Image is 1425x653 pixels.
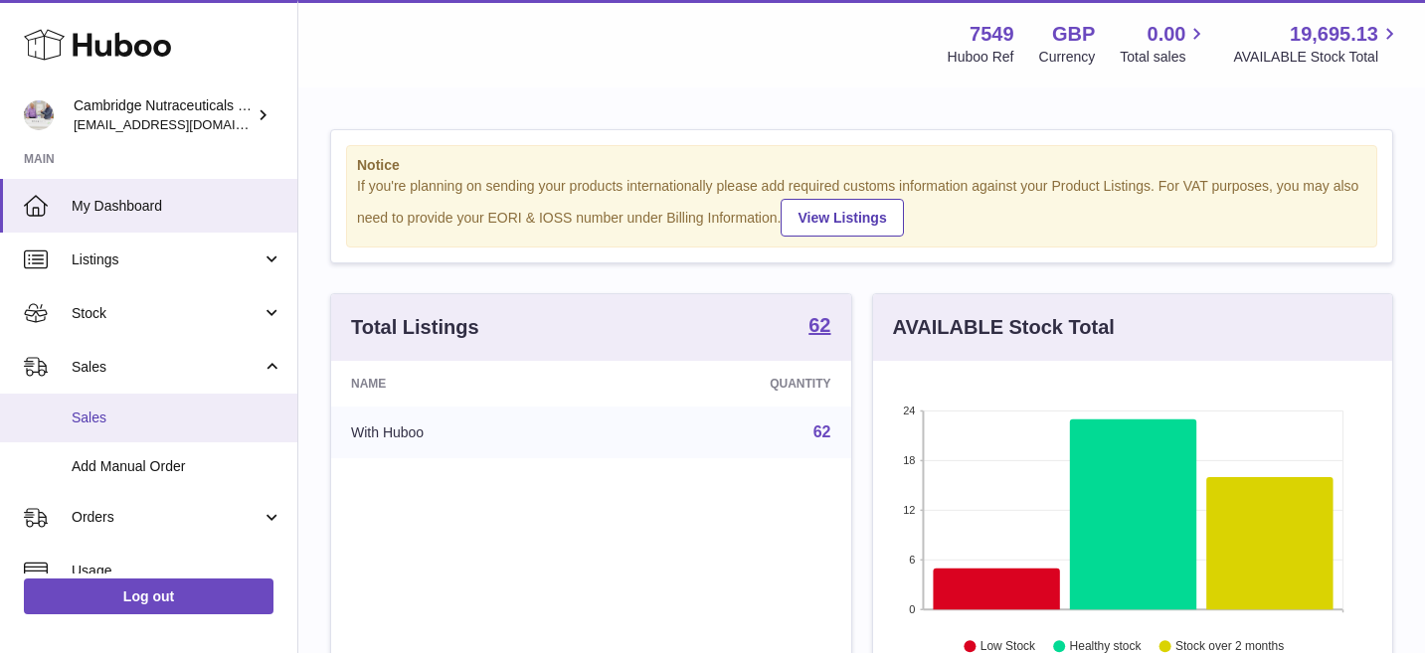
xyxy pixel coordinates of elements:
[357,156,1366,175] strong: Notice
[72,250,262,269] span: Listings
[948,48,1014,67] div: Huboo Ref
[813,423,831,440] a: 62
[1290,21,1378,48] span: 19,695.13
[1148,21,1186,48] span: 0.00
[1039,48,1096,67] div: Currency
[903,405,915,416] text: 24
[1069,639,1142,653] text: Healthy stock
[72,562,282,580] span: Usage
[74,96,253,134] div: Cambridge Nutraceuticals Ltd
[1052,21,1095,48] strong: GBP
[331,361,606,407] th: Name
[606,361,851,407] th: Quantity
[970,21,1014,48] strong: 7549
[808,315,830,335] strong: 62
[909,554,915,566] text: 6
[909,603,915,615] text: 0
[72,457,282,476] span: Add Manual Order
[1120,48,1208,67] span: Total sales
[72,408,282,427] span: Sales
[893,314,1115,341] h3: AVAILABLE Stock Total
[357,177,1366,237] div: If you're planning on sending your products internationally please add required customs informati...
[24,578,273,614] a: Log out
[1120,21,1208,67] a: 0.00 Total sales
[980,639,1035,653] text: Low Stock
[74,116,292,132] span: [EMAIL_ADDRESS][DOMAIN_NAME]
[72,508,262,527] span: Orders
[72,304,262,323] span: Stock
[1233,48,1401,67] span: AVAILABLE Stock Total
[24,100,54,130] img: qvc@camnutra.com
[808,315,830,339] a: 62
[351,314,479,341] h3: Total Listings
[72,197,282,216] span: My Dashboard
[903,504,915,516] text: 12
[1175,639,1284,653] text: Stock over 2 months
[1233,21,1401,67] a: 19,695.13 AVAILABLE Stock Total
[72,358,262,377] span: Sales
[331,407,606,458] td: With Huboo
[903,454,915,466] text: 18
[781,199,903,237] a: View Listings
